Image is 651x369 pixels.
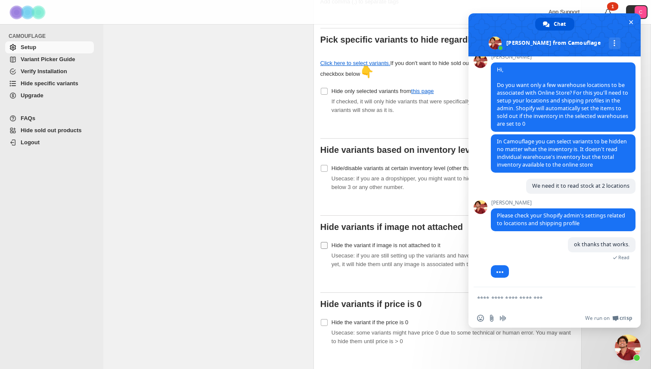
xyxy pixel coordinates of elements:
[332,165,482,171] span: Hide/disable variants at certain inventory level (other than 0).
[609,37,620,49] div: More channels
[332,88,434,94] span: Hide only selected variants from
[5,112,94,124] a: FAQs
[491,54,635,60] span: [PERSON_NAME]
[21,115,35,121] span: FAQs
[497,66,628,127] span: Hi, Do you want only a few warehouse locations to be associated with Online Store? For this you'l...
[332,242,440,248] span: Hide the variant if image is not attached to it
[585,315,632,322] a: We run onCrisp
[332,98,560,113] span: If checked, it will only hide variants that were specifically chosen in The other variants will s...
[604,8,612,16] a: 1
[620,315,632,322] span: Crisp
[7,0,50,24] img: Camouflage
[477,295,613,302] textarea: Compose your message...
[626,18,635,27] span: Close chat
[5,136,94,149] a: Logout
[320,222,463,232] b: Hide variants if image not attached
[477,315,484,322] span: Insert an emoji
[9,33,97,40] span: CAMOUFLAGE
[532,182,629,189] span: We need it to read stock at 2 locations
[618,254,629,260] span: Read
[549,9,580,15] span: App Support
[497,138,627,168] span: In Camouflage you can select variants to be hidden no matter what the inventory is. It doesn't re...
[5,53,94,65] a: Variant Picker Guide
[332,329,571,344] span: Usecase: some variants might have price 0 due to some technical or human error. You may want to h...
[5,124,94,136] a: Hide sold out products
[554,18,566,31] span: Chat
[21,68,67,74] span: Verify Installation
[497,212,625,227] span: Please check your Shopify admin's settings related to locations and shipping profile
[21,80,78,87] span: Hide specific variants
[5,78,94,90] a: Hide specific variants
[491,200,635,206] span: [PERSON_NAME]
[332,319,408,326] span: Hide the variant if the price is 0
[360,65,374,78] span: 👇
[411,88,434,94] a: this page
[635,6,647,18] span: Avatar with initials C
[639,9,642,15] text: C
[21,127,82,133] span: Hide sold out products
[21,56,75,62] span: Variant Picker Guide
[320,299,422,309] b: Hide variants if price is 0
[332,175,567,190] span: Usecase: if you are a dropshipper, you might want to hide the variants when the inventory goes be...
[21,139,40,146] span: Logout
[585,315,610,322] span: We run on
[488,315,495,322] span: Send a file
[21,44,36,50] span: Setup
[574,241,629,248] span: ok thanks that works.
[320,145,477,155] b: Hide variants based on inventory level
[332,252,564,267] span: Usecase: if you are still setting up the variants and have not attached images to some variants y...
[21,92,43,99] span: Upgrade
[5,41,94,53] a: Setup
[615,335,641,360] div: Close chat
[607,2,618,11] div: 1
[320,59,549,78] div: If you don't want to hide sold out or unavailable variants, tick the checkbox below
[499,315,506,322] span: Audio message
[320,60,391,66] a: Click here to select variants.
[535,18,574,31] div: Chat
[5,90,94,102] a: Upgrade
[320,35,536,44] b: Pick specific variants to hide regardless of inventory
[5,65,94,78] a: Verify Installation
[626,5,648,19] button: Avatar with initials C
